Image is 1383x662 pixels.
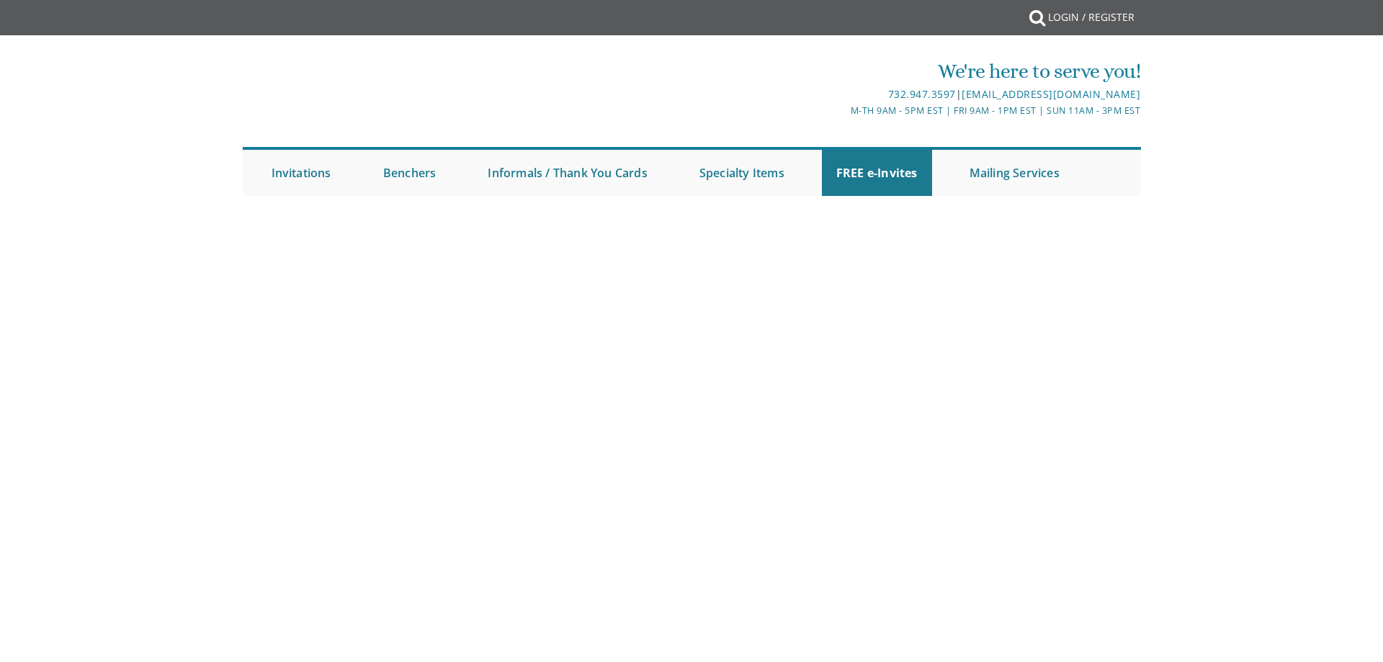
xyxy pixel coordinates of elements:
a: 732.947.3597 [888,87,956,101]
a: Benchers [369,150,451,196]
div: We're here to serve you! [542,57,1140,86]
a: Specialty Items [685,150,799,196]
a: Invitations [257,150,346,196]
a: [EMAIL_ADDRESS][DOMAIN_NAME] [962,87,1140,101]
a: Mailing Services [955,150,1074,196]
a: Informals / Thank You Cards [473,150,661,196]
div: | [542,86,1140,103]
a: FREE e-Invites [822,150,932,196]
div: M-Th 9am - 5pm EST | Fri 9am - 1pm EST | Sun 11am - 3pm EST [542,103,1140,118]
